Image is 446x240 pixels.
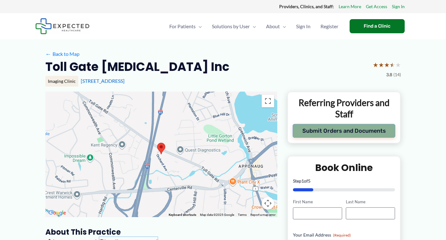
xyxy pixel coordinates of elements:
[373,59,378,71] span: ★
[293,179,395,183] p: Step of
[333,233,351,237] span: (Required)
[262,95,274,107] button: Toggle fullscreen view
[200,213,234,216] span: Map data ©2025 Google
[393,71,401,79] span: (14)
[45,76,78,87] div: Imaging Clinic
[169,15,196,37] span: For Patients
[261,15,291,37] a: AboutMenu Toggle
[339,3,361,11] a: Learn More
[315,15,343,37] a: Register
[346,199,395,205] label: Last Name
[169,213,196,217] button: Keyboard shortcuts
[296,15,310,37] span: Sign In
[293,199,342,205] label: First Name
[45,59,229,74] h2: Toll Gate [MEDICAL_DATA] Inc
[279,4,334,9] strong: Providers, Clinics, and Staff:
[293,232,395,238] label: Your Email Address
[378,59,384,71] span: ★
[238,213,247,216] a: Terms (opens in new tab)
[207,15,261,37] a: Solutions by UserMenu Toggle
[262,197,274,210] button: Map camera controls
[390,59,395,71] span: ★
[280,15,286,37] span: Menu Toggle
[293,162,395,174] h2: Book Online
[250,213,275,216] a: Report a map error
[45,49,79,59] a: ←Back to Map
[320,15,338,37] span: Register
[35,18,90,34] img: Expected Healthcare Logo - side, dark font, small
[392,3,405,11] a: Sign In
[293,124,396,138] button: Submit Orders and Documents
[366,3,387,11] a: Get Access
[47,209,68,217] a: Open this area in Google Maps (opens a new window)
[47,209,68,217] img: Google
[45,51,51,57] span: ←
[301,178,304,184] span: 1
[250,15,256,37] span: Menu Toggle
[45,227,277,237] h3: About this practice
[212,15,250,37] span: Solutions by User
[164,15,343,37] nav: Primary Site Navigation
[293,97,396,120] p: Referring Providers and Staff
[291,15,315,37] a: Sign In
[384,59,390,71] span: ★
[386,71,392,79] span: 3.8
[81,78,125,84] a: [STREET_ADDRESS]
[266,15,280,37] span: About
[395,59,401,71] span: ★
[308,178,310,184] span: 5
[350,19,405,33] a: Find a Clinic
[164,15,207,37] a: For PatientsMenu Toggle
[196,15,202,37] span: Menu Toggle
